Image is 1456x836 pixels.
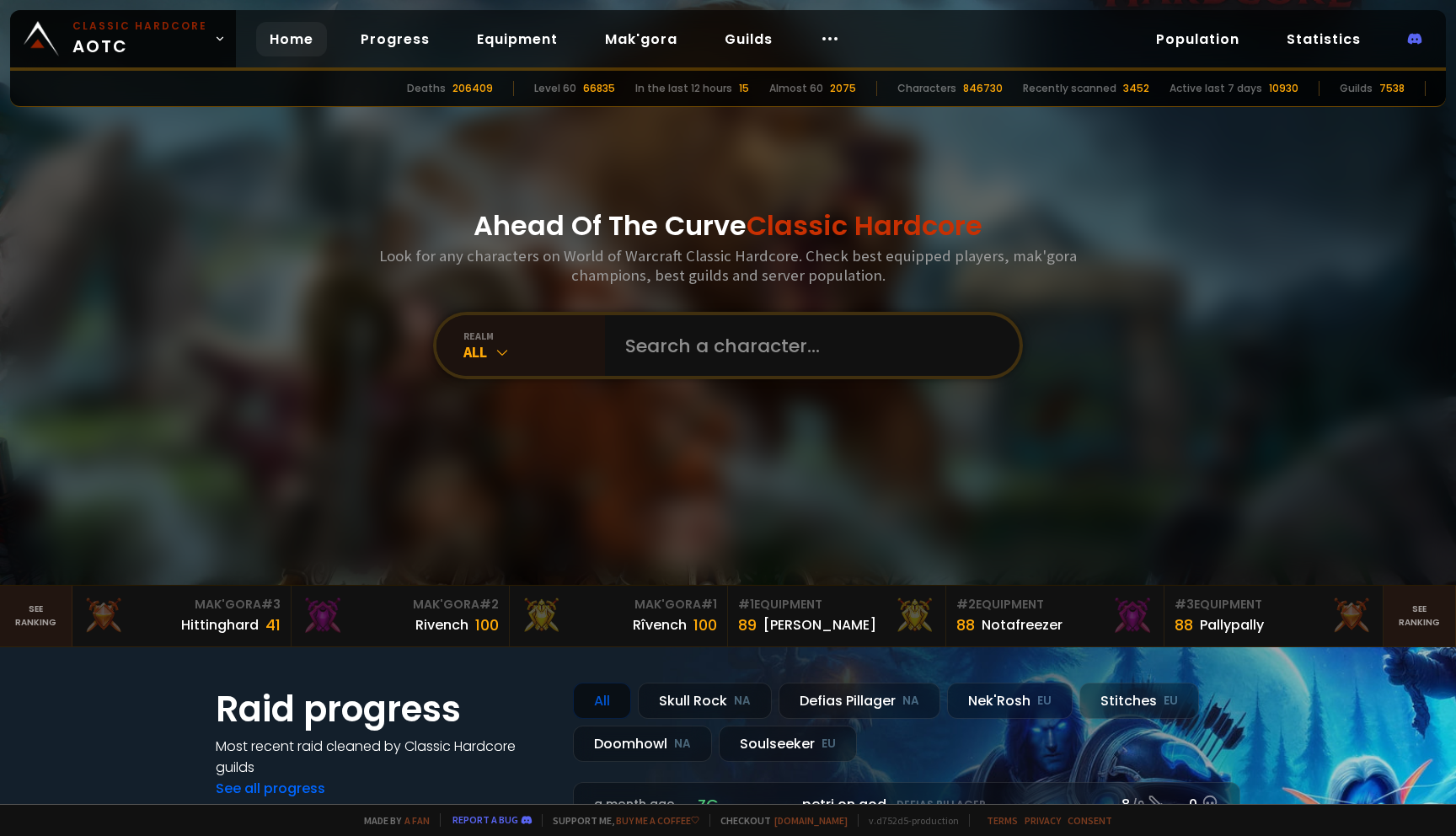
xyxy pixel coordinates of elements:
span: # 1 [701,596,717,613]
a: Seeranking [1384,586,1456,646]
small: NA [902,693,919,710]
span: AOTC [72,19,207,59]
span: Classic Hardcore [747,206,982,244]
div: Equipment [956,596,1154,614]
input: Search a character... [615,315,999,376]
div: All [463,342,605,362]
a: #3Equipment88Pallypally [1164,586,1383,646]
a: Equipment [463,22,571,56]
div: Rîvench [633,614,687,635]
a: a fan [404,814,430,827]
div: 88 [1175,614,1193,636]
a: Privacy [1025,814,1061,827]
a: Classic HardcoreAOTC [10,10,236,67]
div: 88 [956,614,975,636]
span: # 2 [956,596,976,613]
h3: Look for any characters on World of Warcraft Classic Hardcore. Check best equipped players, mak'g... [372,246,1084,285]
div: Almost 60 [769,81,823,96]
div: 100 [475,614,499,636]
div: Rivench [415,614,468,635]
a: Consent [1068,814,1112,827]
div: Notafreezer [982,614,1063,635]
div: Mak'Gora [83,596,280,614]
div: In the last 12 hours [635,81,732,96]
span: Checkout [709,814,848,827]
div: Characters [897,81,956,96]
span: v. d752d5 - production [858,814,959,827]
div: Defias Pillager [779,683,940,719]
div: Doomhowl [573,726,712,762]
a: Mak'Gora#3Hittinghard41 [72,586,291,646]
span: Made by [354,814,430,827]
span: # 1 [738,596,754,613]
div: 7538 [1379,81,1405,96]
span: # 2 [479,596,499,613]
a: Progress [347,22,443,56]
a: #2Equipment88Notafreezer [946,586,1164,646]
div: Mak'Gora [520,596,717,614]
a: Report a bug [452,813,518,826]
div: Pallypally [1200,614,1264,635]
a: Mak'Gora#1Rîvench100 [510,586,728,646]
a: Buy me a coffee [616,814,699,827]
h1: Raid progress [216,683,553,736]
small: NA [674,736,691,753]
small: Classic Hardcore [72,19,207,34]
div: Nek'Rosh [947,683,1073,719]
div: All [573,683,631,719]
div: 2075 [830,81,856,96]
div: Hittinghard [181,614,259,635]
a: Mak'gora [591,22,691,56]
div: 846730 [963,81,1003,96]
a: Home [256,22,327,56]
small: NA [734,693,751,710]
span: Support me, [542,814,699,827]
a: Guilds [711,22,786,56]
div: Stitches [1079,683,1199,719]
div: Equipment [1175,596,1372,614]
a: a month agozgpetri on godDefias Pillager8 /90 [573,782,1240,827]
div: 206409 [452,81,493,96]
div: 100 [693,614,717,636]
a: See all progress [216,779,325,798]
small: EU [1164,693,1178,710]
div: Skull Rock [638,683,772,719]
span: # 3 [1175,596,1194,613]
div: 10930 [1269,81,1298,96]
a: Statistics [1273,22,1374,56]
span: # 3 [261,596,281,613]
small: EU [822,736,836,753]
div: 3452 [1123,81,1149,96]
div: 66835 [583,81,615,96]
h1: Ahead Of The Curve [474,206,982,246]
div: Deaths [407,81,446,96]
small: EU [1037,693,1052,710]
div: Equipment [738,596,935,614]
a: Population [1143,22,1253,56]
h4: Most recent raid cleaned by Classic Hardcore guilds [216,736,553,778]
div: 15 [739,81,749,96]
div: realm [463,330,605,342]
div: Mak'Gora [302,596,499,614]
div: Soulseeker [719,726,857,762]
div: 89 [738,614,757,636]
a: Terms [987,814,1018,827]
div: Active last 7 days [1170,81,1262,96]
a: [DOMAIN_NAME] [774,814,848,827]
a: #1Equipment89[PERSON_NAME] [728,586,946,646]
div: Recently scanned [1023,81,1116,96]
div: 41 [265,614,281,636]
div: Level 60 [534,81,576,96]
div: [PERSON_NAME] [763,614,876,635]
a: Mak'Gora#2Rivench100 [292,586,510,646]
div: Guilds [1340,81,1373,96]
